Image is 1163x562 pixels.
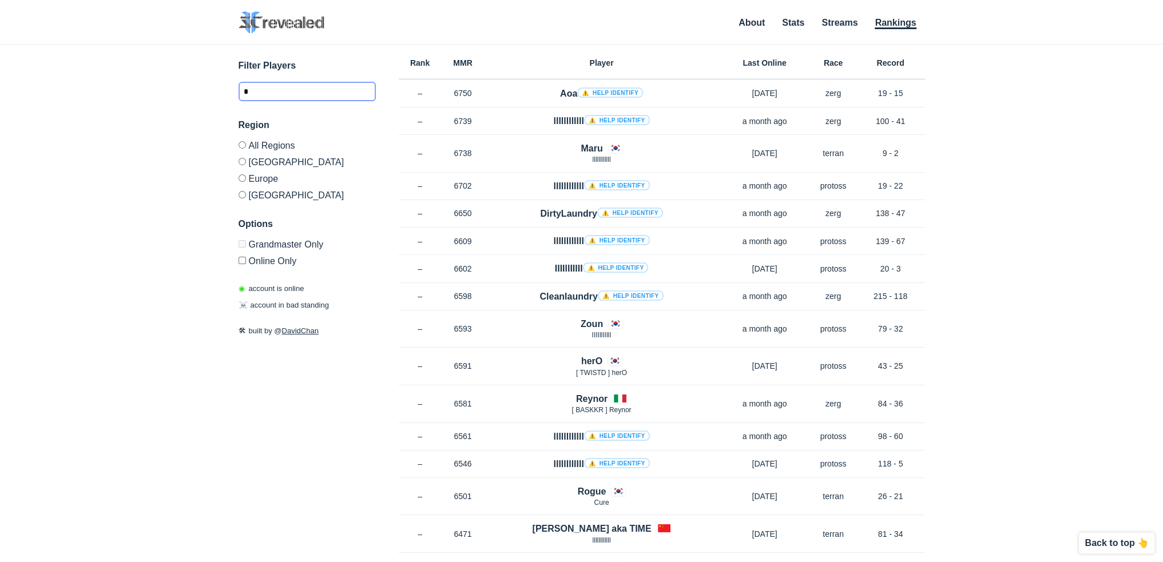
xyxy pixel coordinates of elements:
[811,398,856,409] p: zerg
[856,263,925,274] p: 20 - 3
[581,354,602,368] h4: herO
[581,142,602,155] h4: Maru
[239,252,376,266] label: Only show accounts currently laddering
[719,263,811,274] p: [DATE]
[442,115,485,127] p: 6739
[584,431,650,441] a: ⚠️ Help identify
[719,528,811,540] p: [DATE]
[875,18,916,29] a: Rankings
[719,59,811,67] h6: Last Online
[811,458,856,469] p: protoss
[399,458,442,469] p: –
[856,148,925,159] p: 9 - 2
[594,499,609,507] span: Cure
[856,528,925,540] p: 81 - 34
[239,141,376,153] label: All Regions
[811,290,856,302] p: zerg
[811,87,856,99] p: zerg
[282,326,319,335] a: DavidChan
[442,458,485,469] p: 6546
[719,115,811,127] p: a month ago
[811,236,856,247] p: protoss
[399,491,442,502] p: –
[821,18,858,27] a: Streams
[239,158,246,165] input: [GEOGRAPHIC_DATA]
[239,11,324,34] img: SC2 Revealed
[856,491,925,502] p: 26 - 21
[571,406,631,414] span: [ BASKKR ] Reynor
[739,18,765,27] a: About
[399,87,442,99] p: –
[239,59,376,73] h3: Filter Players
[399,208,442,219] p: –
[576,392,608,405] h4: Reynor
[239,240,246,248] input: Grandmaster Only
[856,398,925,409] p: 84 - 36
[239,284,245,293] span: ◉
[856,360,925,372] p: 43 - 25
[532,522,651,535] h4: [PERSON_NAME] aka TIME
[719,180,811,192] p: a month ago
[399,115,442,127] p: –
[239,191,246,198] input: [GEOGRAPHIC_DATA]
[442,528,485,540] p: 6471
[782,18,804,27] a: Stats
[719,208,811,219] p: a month ago
[485,59,719,67] h6: Player
[442,59,485,67] h6: MMR
[239,186,376,200] label: [GEOGRAPHIC_DATA]
[856,115,925,127] p: 100 - 41
[592,331,611,339] span: IIIIllIIllI
[239,170,376,186] label: Europe
[539,290,663,303] h4: Cleanlaundry
[811,180,856,192] p: protoss
[239,240,376,252] label: Only Show accounts currently in Grandmaster
[239,300,329,311] p: account in bad standing
[239,153,376,170] label: [GEOGRAPHIC_DATA]
[719,236,811,247] p: a month ago
[553,234,649,248] h4: llllllllllll
[399,236,442,247] p: –
[442,491,485,502] p: 6501
[719,491,811,502] p: [DATE]
[399,431,442,442] p: –
[239,118,376,132] h3: Region
[399,59,442,67] h6: Rank
[442,87,485,99] p: 6750
[598,290,664,301] a: ⚠️ Help identify
[593,536,611,544] span: llllllllllll
[442,323,485,334] p: 6593
[399,528,442,540] p: –
[856,431,925,442] p: 98 - 60
[553,457,649,471] h4: llllllllllll
[442,431,485,442] p: 6561
[856,87,925,99] p: 19 - 15
[856,180,925,192] p: 19 - 22
[442,208,485,219] p: 6650
[593,156,611,164] span: llllllllllll
[856,236,925,247] p: 139 - 67
[239,301,248,309] span: ☠️
[584,115,650,125] a: ⚠️ Help identify
[811,59,856,67] h6: Race
[553,114,649,127] h4: llllllllllll
[399,263,442,274] p: –
[719,431,811,442] p: a month ago
[553,430,649,443] h4: llllllllllll
[597,208,663,218] a: ⚠️ Help identify
[584,458,650,468] a: ⚠️ Help identify
[811,360,856,372] p: protoss
[811,491,856,502] p: terran
[239,326,246,335] span: 🛠
[576,369,627,377] span: [ TWISTD ] herO
[811,528,856,540] p: terran
[856,59,925,67] h6: Record
[811,323,856,334] p: protoss
[399,323,442,334] p: –
[442,236,485,247] p: 6609
[719,148,811,159] p: [DATE]
[540,207,662,220] h4: DirtyLaundry
[856,323,925,334] p: 79 - 32
[584,180,650,190] a: ⚠️ Help identify
[583,262,649,273] a: ⚠️ Help identify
